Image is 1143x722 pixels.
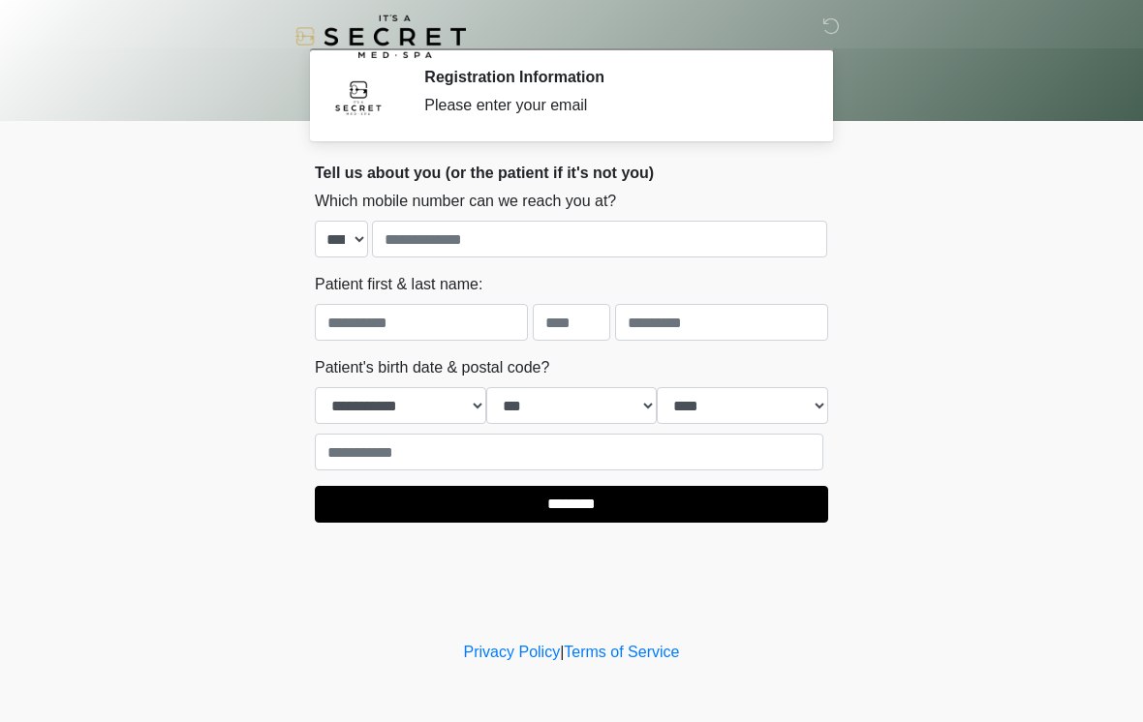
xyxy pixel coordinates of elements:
a: | [560,644,564,660]
div: Please enter your email [424,94,799,117]
a: Privacy Policy [464,644,561,660]
a: Terms of Service [564,644,679,660]
label: Which mobile number can we reach you at? [315,190,616,213]
label: Patient first & last name: [315,273,482,296]
label: Patient's birth date & postal code? [315,356,549,379]
h2: Tell us about you (or the patient if it's not you) [315,164,828,182]
h2: Registration Information [424,68,799,86]
img: Agent Avatar [329,68,387,126]
img: It's A Secret Med Spa Logo [295,15,466,58]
